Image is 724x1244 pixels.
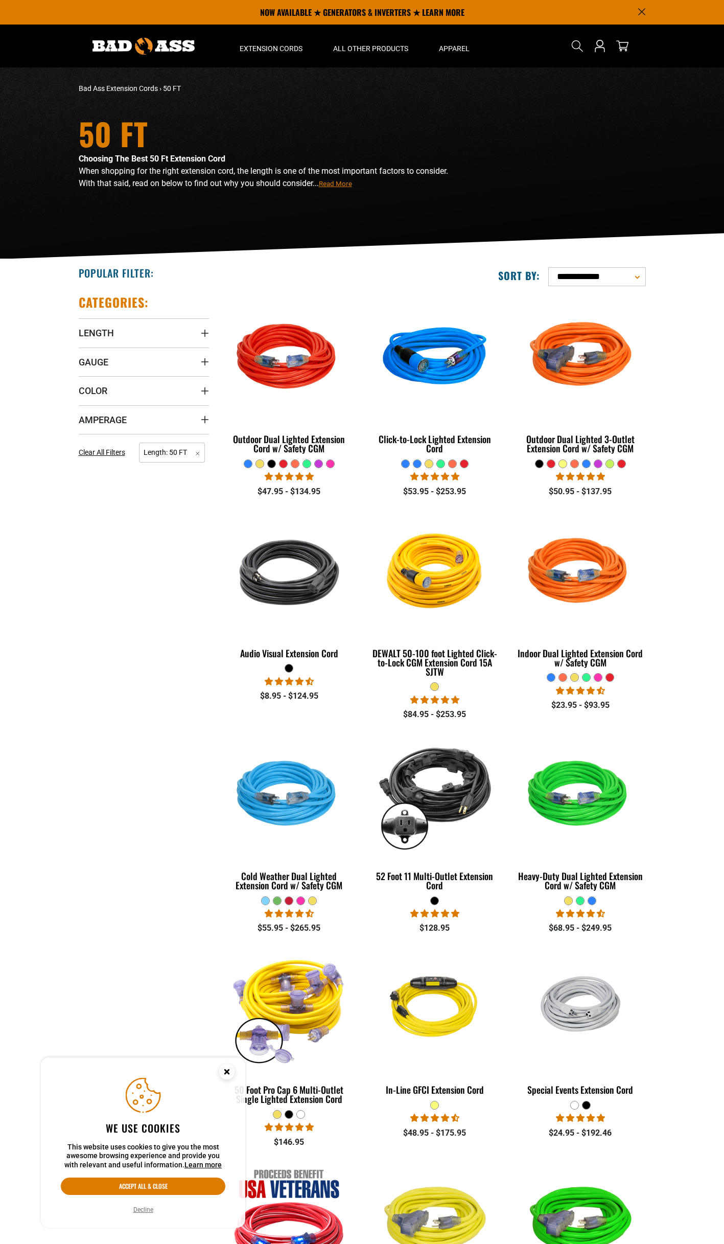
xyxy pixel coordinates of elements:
summary: Length [79,318,209,347]
span: 4.73 stars [265,677,314,686]
div: $24.95 - $192.46 [515,1127,645,1139]
span: Length: 50 FT [139,443,205,463]
span: All Other Products [333,44,408,53]
span: 4.64 stars [556,909,605,918]
p: When shopping for the right extension cord, the length is one of the most important factors to co... [79,165,452,190]
summary: Gauge [79,348,209,376]
div: $53.95 - $253.95 [369,486,500,498]
span: 4.95 stars [410,909,459,918]
span: 50 FT [163,84,181,93]
span: 4.62 stars [410,1113,459,1123]
div: $23.95 - $93.95 [515,699,645,711]
div: Audio Visual Extension Cord [224,649,355,658]
span: Clear All Filters [79,448,125,456]
img: orange [516,300,645,417]
nav: breadcrumbs [79,83,452,94]
a: Length: 50 FT [139,447,205,457]
summary: Amperage [79,405,209,434]
img: green [516,736,645,854]
img: black [370,736,499,854]
p: This website uses cookies to give you the most awesome browsing experience and provide you with r... [61,1143,225,1170]
img: yellow [225,950,354,1068]
div: 50 Foot Pro Cap 6 Multi-Outlet Single Lighted Extension Cord [224,1085,355,1103]
span: 4.84 stars [410,695,459,705]
img: orange [516,513,645,631]
div: Cold Weather Dual Lighted Extension Cord w/ Safety CGM [224,871,355,890]
div: $55.95 - $265.95 [224,922,355,934]
h2: Categories: [79,294,149,310]
div: $68.95 - $249.95 [515,922,645,934]
summary: Color [79,376,209,405]
img: Red [225,300,354,417]
strong: Choosing The Best 50 Ft Extension Cord [79,154,225,164]
a: blue Click-to-Lock Lighted Extension Cord [369,294,500,459]
div: $84.95 - $253.95 [369,708,500,721]
div: Special Events Extension Cord [515,1085,645,1094]
a: black 52 Foot 11 Multi-Outlet Extension Cord [369,731,500,896]
span: Read More [319,180,352,188]
div: $128.95 [369,922,500,934]
a: white Special Events Extension Cord [515,945,645,1100]
button: Decline [130,1205,156,1215]
div: $48.95 - $175.95 [369,1127,500,1139]
span: Length [79,327,114,339]
span: 4.80 stars [265,1122,314,1132]
a: Bad Ass Extension Cords [79,84,158,93]
h2: We use cookies [61,1121,225,1135]
img: white [516,966,645,1051]
div: $50.95 - $137.95 [515,486,645,498]
div: $146.95 [224,1136,355,1148]
h1: 50 FT [79,118,452,149]
div: DEWALT 50-100 foot Lighted Click-to-Lock CGM Extension Cord 15A SJTW [369,649,500,676]
summary: Apparel [424,25,485,67]
label: Sort by: [498,269,540,282]
a: orange Outdoor Dual Lighted 3-Outlet Extension Cord w/ Safety CGM [515,294,645,459]
span: 5.00 stars [556,1113,605,1123]
span: 4.81 stars [265,472,314,481]
span: 4.40 stars [556,686,605,696]
a: DEWALT 50-100 foot Lighted Click-to-Lock CGM Extension Cord 15A SJTW [369,509,500,682]
h2: Popular Filter: [79,266,154,280]
div: Click-to-Lock Lighted Extension Cord [369,434,500,453]
a: Learn more [184,1161,222,1169]
div: Indoor Dual Lighted Extension Cord w/ Safety CGM [515,649,645,667]
div: Outdoor Dual Lighted Extension Cord w/ Safety CGM [224,434,355,453]
span: 4.62 stars [265,909,314,918]
summary: All Other Products [318,25,424,67]
div: 52 Foot 11 Multi-Outlet Extension Cord [369,871,500,890]
span: Extension Cords [240,44,302,53]
a: Light Blue Cold Weather Dual Lighted Extension Cord w/ Safety CGM [224,731,355,896]
span: › [159,84,161,93]
span: Gauge [79,356,108,368]
img: blue [370,300,499,417]
a: black Audio Visual Extension Cord [224,509,355,664]
a: orange Indoor Dual Lighted Extension Cord w/ Safety CGM [515,509,645,673]
a: Yellow In-Line GFCI Extension Cord [369,945,500,1100]
aside: Cookie Consent [41,1057,245,1228]
button: Accept all & close [61,1178,225,1195]
a: yellow 50 Foot Pro Cap 6 Multi-Outlet Single Lighted Extension Cord [224,945,355,1110]
img: Yellow [370,950,499,1068]
div: $8.95 - $124.95 [224,690,355,702]
span: Color [79,385,107,397]
a: Red Outdoor Dual Lighted Extension Cord w/ Safety CGM [224,294,355,459]
div: Outdoor Dual Lighted 3-Outlet Extension Cord w/ Safety CGM [515,434,645,453]
span: 4.87 stars [410,472,459,481]
span: 4.80 stars [556,472,605,481]
span: Amperage [79,414,127,426]
a: green Heavy-Duty Dual Lighted Extension Cord w/ Safety CGM [515,731,645,896]
div: Heavy-Duty Dual Lighted Extension Cord w/ Safety CGM [515,871,645,890]
div: In-Line GFCI Extension Cord [369,1085,500,1094]
img: black [225,513,354,631]
div: $47.95 - $134.95 [224,486,355,498]
img: Bad Ass Extension Cords [92,38,195,55]
summary: Search [569,38,586,54]
span: Apparel [439,44,470,53]
summary: Extension Cords [224,25,318,67]
img: Light Blue [225,736,354,854]
a: Clear All Filters [79,447,129,458]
